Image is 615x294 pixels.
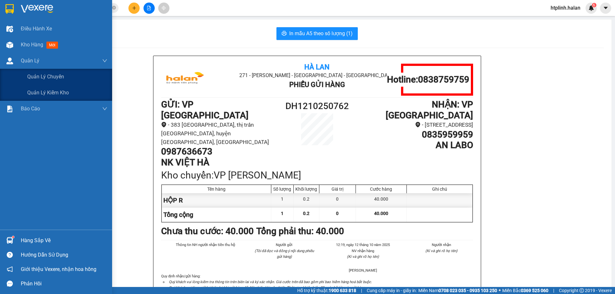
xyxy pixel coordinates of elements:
li: - 383 [GEOGRAPHIC_DATA], thị trấn [GEOGRAPHIC_DATA], huyện [GEOGRAPHIC_DATA], [GEOGRAPHIC_DATA] [161,121,278,146]
div: Hàng sắp về [21,236,107,245]
span: close-circle [112,6,116,10]
span: 1 [281,211,283,216]
span: plus [132,6,136,10]
span: Quản lý kiểm kho [27,89,69,97]
button: aim [158,3,169,14]
span: Báo cáo [21,105,40,113]
strong: 0369 525 060 [521,288,548,293]
b: Tổng phải thu: 40.000 [256,226,344,236]
h1: NK VIỆT HÀ [161,157,278,168]
img: solution-icon [6,106,13,112]
img: warehouse-icon [6,237,13,244]
span: printer [282,31,287,37]
span: Kho hàng [21,42,43,48]
li: Thông tin NH người nhận tiền thu hộ [174,242,237,248]
span: question-circle [7,252,13,258]
b: Chưa thu cước : 40.000 [161,226,254,236]
span: copyright [579,288,584,293]
img: warehouse-icon [6,26,13,32]
i: (Kí và ghi rõ họ tên) [425,249,457,253]
span: down [102,106,107,111]
h1: 0987636673 [161,146,278,157]
span: Quản Lý [21,57,39,65]
span: 0.2 [303,211,309,216]
span: 6 [593,3,595,7]
li: NV nhận hàng [331,248,395,254]
strong: 0708 023 035 - 0935 103 250 [439,288,497,293]
span: Miền Nam [418,287,497,294]
img: logo.jpg [161,64,209,96]
div: Số lượng [273,187,292,192]
div: Phản hồi [21,279,107,289]
i: Quý khách vui lòng kiểm tra thông tin trên biên lai và ký xác nhận. Giá cước trên đã bao gồm phí ... [169,280,372,284]
span: Giới thiệu Vexere, nhận hoa hồng [21,265,96,273]
div: 1 [271,193,294,208]
img: icon-new-feature [588,5,594,11]
span: Hỗ trợ kỹ thuật: [297,287,356,294]
span: message [7,281,13,287]
div: Cước hàng [357,187,405,192]
sup: 6 [592,3,596,7]
img: warehouse-icon [6,58,13,64]
div: Giá trị [321,187,354,192]
div: 0 [319,193,356,208]
b: Hà Lan [304,63,330,71]
span: Miền Bắc [502,287,548,294]
i: (Tôi đã đọc và đồng ý nội dung phiếu gửi hàng) [255,249,314,259]
b: Phiếu Gửi Hàng [289,81,345,89]
div: Tên hàng [163,187,269,192]
h1: AN LABO [356,140,473,151]
span: Quản lý chuyến [27,73,64,81]
h1: 0835959959 [356,129,473,140]
i: Quý khách vui lòng giữ lại biên lai khi gửi hàng để đối chiếu khi cần thiết. Thời gian khiếu kiện... [169,285,366,290]
span: htplinh.halan [545,4,586,12]
div: Hướng dẫn sử dụng [21,250,107,260]
span: down [102,58,107,63]
span: Tổng cộng [163,211,193,219]
li: 12:19, ngày 12 tháng 10 năm 2025 [331,242,395,248]
button: plus [128,3,140,14]
span: mới [46,42,58,49]
button: file-add [143,3,155,14]
span: environment [415,122,421,127]
b: GỬI : VP [GEOGRAPHIC_DATA] [161,99,249,121]
span: Điều hành xe [21,25,52,33]
h1: DH1210250762 [278,99,356,113]
b: NHẬN : VP [GEOGRAPHIC_DATA] [386,99,473,121]
img: logo-vxr [5,4,14,14]
button: caret-down [600,3,611,14]
div: Khối lượng [295,187,317,192]
span: aim [161,6,166,10]
strong: 1900 633 818 [329,288,356,293]
div: 40.000 [356,193,407,208]
img: warehouse-icon [6,42,13,48]
span: 0 [336,211,339,216]
div: Kho chuyển: VP [PERSON_NAME] [161,168,473,183]
li: Người nhận [410,242,473,248]
span: | [553,287,554,294]
div: Ghi chú [408,187,471,192]
h1: Hotline: 0838759759 [387,74,469,85]
li: 271 - [PERSON_NAME] - [GEOGRAPHIC_DATA] - [GEOGRAPHIC_DATA] [213,71,421,79]
span: environment [161,122,167,127]
span: 40.000 [374,211,388,216]
div: 0.2 [294,193,319,208]
div: HỘP R [162,193,271,208]
span: file-add [147,6,151,10]
span: close-circle [112,5,116,11]
span: caret-down [603,5,609,11]
span: Cung cấp máy in - giấy in: [367,287,417,294]
sup: 1 [12,236,14,238]
button: printerIn mẫu A5 theo số lượng (1) [276,27,358,40]
span: ⚪️ [499,289,501,292]
i: (Kí và ghi rõ họ tên) [347,254,379,259]
span: | [361,287,362,294]
li: [PERSON_NAME] [331,267,395,273]
span: notification [7,266,13,272]
li: Người gửi [253,242,316,248]
span: In mẫu A5 theo số lượng (1) [289,29,353,37]
li: - [STREET_ADDRESS] [356,121,473,129]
